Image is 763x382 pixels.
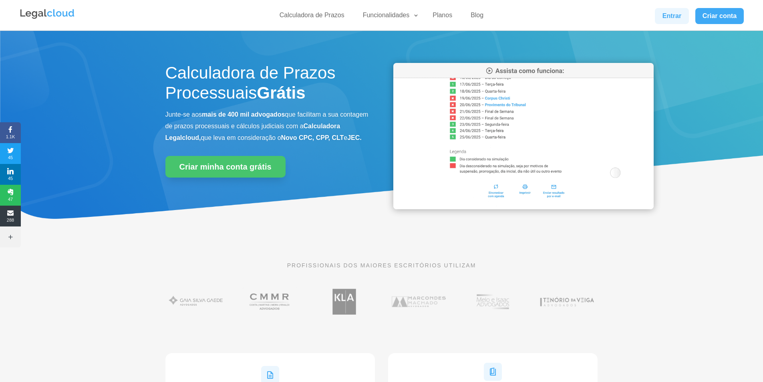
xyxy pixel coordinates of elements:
[202,111,285,118] b: mais de 400 mil advogados
[428,11,457,23] a: Planos
[695,8,744,24] a: Criar conta
[165,63,370,107] h1: Calculadora de Prazos Processuais
[165,123,340,141] b: Calculadora Legalcloud,
[536,285,598,319] img: Tenório da Veiga Advogados
[484,363,502,381] img: Ícone Documentos para Tempestividade
[655,8,689,24] a: Entrar
[275,11,349,23] a: Calculadora de Prazos
[165,285,227,319] img: Gaia Silva Gaede Advogados Associados
[240,285,301,319] img: Costa Martins Meira Rinaldi Advogados
[19,8,75,20] img: Legalcloud Logo
[462,285,523,319] img: Profissionais do escritório Melo e Isaac Advogados utilizam a Legalcloud
[393,63,654,209] img: Calculadora de Prazos Processuais da Legalcloud
[165,261,598,270] p: PROFISSIONAIS DOS MAIORES ESCRITÓRIOS UTILIZAM
[19,14,75,21] a: Logo da Legalcloud
[165,156,286,178] a: Criar minha conta grátis
[257,83,305,102] strong: Grátis
[165,109,370,144] p: Junte-se aos que facilitam a sua contagem de prazos processuais e cálculos judiciais com a que le...
[393,204,654,210] a: Calculadora de Prazos Processuais da Legalcloud
[314,285,375,319] img: Koury Lopes Advogados
[347,134,362,141] b: JEC.
[388,285,449,319] img: Marcondes Machado Advogados utilizam a Legalcloud
[281,134,344,141] b: Novo CPC, CPP, CLT
[466,11,488,23] a: Blog
[358,11,419,23] a: Funcionalidades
